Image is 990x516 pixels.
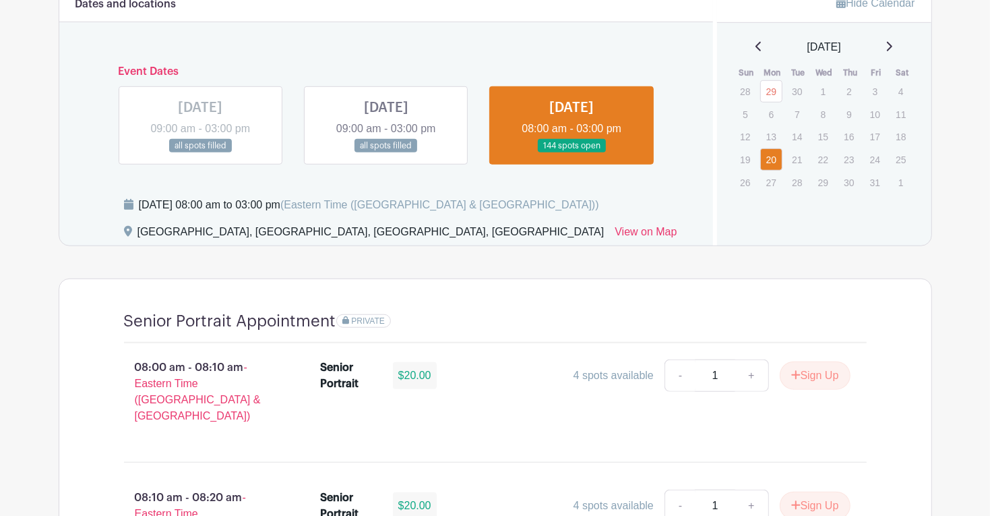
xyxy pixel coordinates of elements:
[864,104,886,125] p: 10
[734,104,756,125] p: 5
[734,172,756,193] p: 26
[838,172,860,193] p: 30
[785,66,811,80] th: Tue
[838,149,860,170] p: 23
[760,172,782,193] p: 27
[812,149,834,170] p: 22
[137,224,605,246] div: [GEOGRAPHIC_DATA], [GEOGRAPHIC_DATA], [GEOGRAPHIC_DATA], [GEOGRAPHIC_DATA]
[837,66,863,80] th: Thu
[838,126,860,147] p: 16
[734,149,756,170] p: 19
[615,224,677,246] a: View on Map
[139,197,599,213] div: [DATE] 08:00 am to 03:00 pm
[807,39,841,55] span: [DATE]
[864,81,886,102] p: 3
[760,126,782,147] p: 13
[351,316,385,326] span: PRIVATE
[890,126,912,147] p: 18
[735,360,768,392] a: +
[890,172,912,193] p: 1
[734,126,756,147] p: 12
[760,66,786,80] th: Mon
[889,66,915,80] th: Sat
[733,66,760,80] th: Sun
[864,149,886,170] p: 24
[812,172,834,193] p: 29
[760,104,782,125] p: 6
[864,172,886,193] p: 31
[780,362,850,390] button: Sign Up
[320,360,377,392] div: Senior Portrait
[863,66,890,80] th: Fri
[864,126,886,147] p: 17
[890,104,912,125] p: 11
[812,126,834,147] p: 15
[102,354,299,430] p: 08:00 am - 08:10 am
[812,81,834,102] p: 1
[786,126,808,147] p: 14
[890,81,912,102] p: 4
[890,149,912,170] p: 25
[760,80,782,103] a: 29
[786,104,808,125] p: 7
[734,81,756,102] p: 28
[760,148,782,171] a: 20
[393,362,437,389] div: $20.00
[812,104,834,125] p: 8
[124,312,336,331] h4: Senior Portrait Appointment
[108,65,665,78] h6: Event Dates
[811,66,838,80] th: Wed
[664,360,695,392] a: -
[838,104,860,125] p: 9
[574,498,654,514] div: 4 spots available
[838,81,860,102] p: 2
[280,199,599,210] span: (Eastern Time ([GEOGRAPHIC_DATA] & [GEOGRAPHIC_DATA]))
[574,368,654,384] div: 4 spots available
[786,172,808,193] p: 28
[786,81,808,102] p: 30
[786,149,808,170] p: 21
[135,362,261,422] span: - Eastern Time ([GEOGRAPHIC_DATA] & [GEOGRAPHIC_DATA])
